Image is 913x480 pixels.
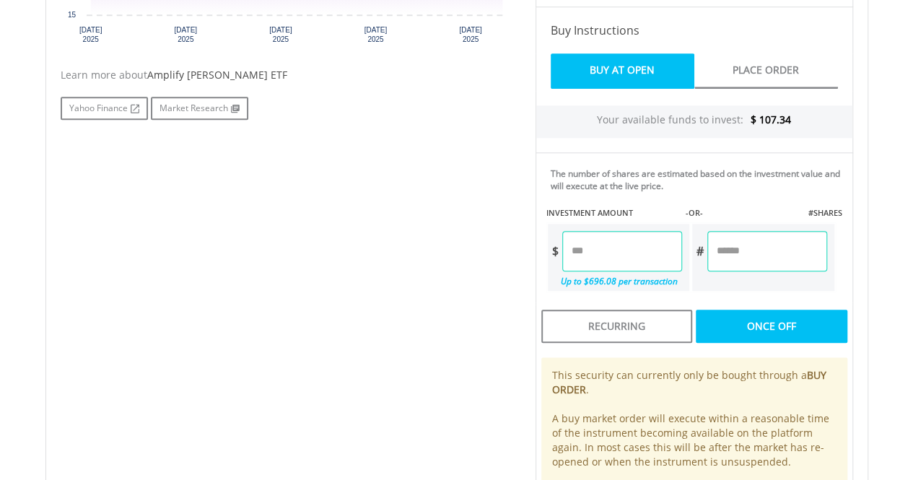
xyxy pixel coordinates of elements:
div: The number of shares are estimated based on the investment value and will execute at the live price. [551,167,847,192]
div: Recurring [541,310,692,343]
h4: Buy Instructions [551,22,838,39]
text: 15 [67,11,76,19]
div: Once Off [696,310,847,343]
label: INVESTMENT AMOUNT [546,207,633,219]
div: Your available funds to invest: [536,105,852,138]
a: Buy At Open [551,53,694,89]
text: [DATE] 2025 [459,26,482,43]
label: #SHARES [808,207,842,219]
text: [DATE] 2025 [79,26,102,43]
a: Place Order [694,53,838,89]
a: Yahoo Finance [61,97,148,120]
span: $ 107.34 [751,113,791,126]
div: # [692,231,707,271]
div: $ [548,231,562,271]
div: Learn more about [61,68,514,82]
text: [DATE] 2025 [269,26,292,43]
label: -OR- [685,207,702,219]
span: Amplify [PERSON_NAME] ETF [147,68,287,82]
a: Market Research [151,97,248,120]
text: [DATE] 2025 [364,26,387,43]
text: [DATE] 2025 [174,26,197,43]
div: Up to $696.08 per transaction [548,271,683,291]
b: BUY ORDER [552,368,826,396]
